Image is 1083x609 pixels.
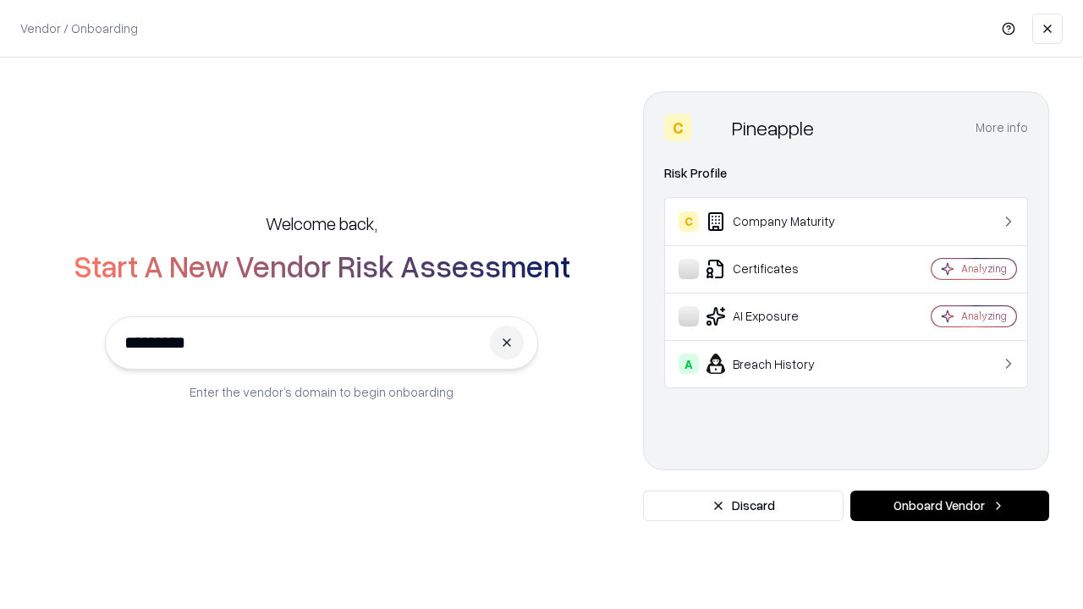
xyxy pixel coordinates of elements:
img: Pineapple [698,114,725,141]
div: C [679,211,699,232]
div: Breach History [679,354,881,374]
div: Company Maturity [679,211,881,232]
h2: Start A New Vendor Risk Assessment [74,249,570,283]
button: Discard [643,491,844,521]
p: Enter the vendor’s domain to begin onboarding [190,383,454,401]
div: AI Exposure [679,306,881,326]
div: Certificates [679,259,881,279]
div: A [679,354,699,374]
div: Risk Profile [664,163,1028,184]
h5: Welcome back, [266,211,377,235]
button: More info [976,112,1028,143]
div: Analyzing [961,309,1007,323]
div: Pineapple [732,114,814,141]
p: Vendor / Onboarding [20,19,138,37]
button: Onboard Vendor [850,491,1049,521]
div: C [664,114,691,141]
div: Analyzing [961,261,1007,276]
